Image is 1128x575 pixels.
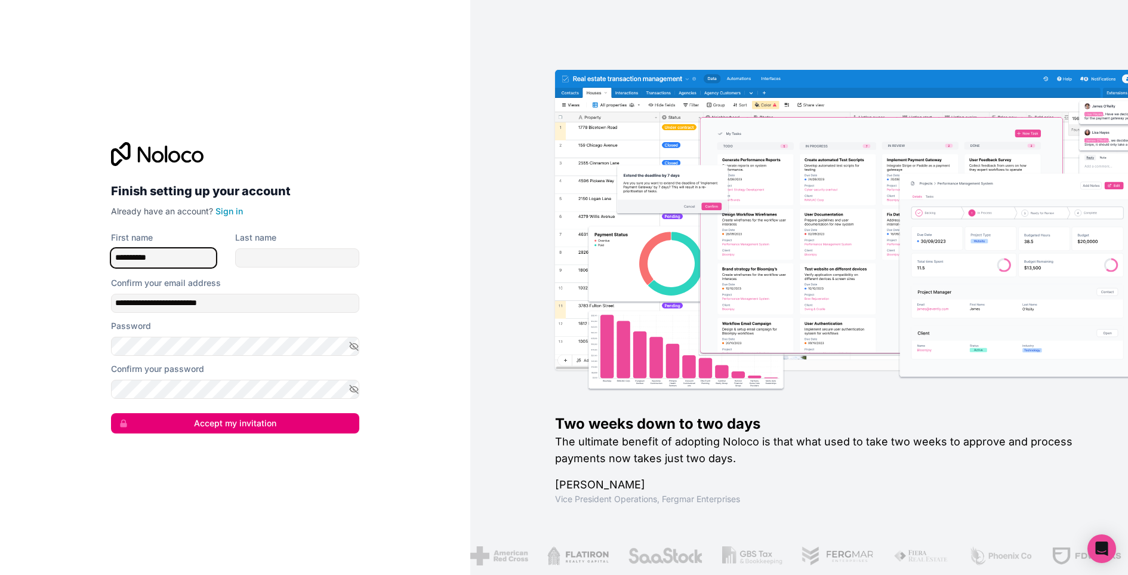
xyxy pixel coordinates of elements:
button: Accept my invitation [111,413,359,433]
h2: Finish setting up your account [111,180,359,202]
img: /assets/fergmar-CudnrXN5.png [798,546,871,565]
input: Password [111,337,359,356]
img: /assets/saastock-C6Zbiodz.png [624,546,699,565]
label: Password [111,320,151,332]
h2: The ultimate benefit of adopting Noloco is that what used to take two weeks to approve and proces... [555,433,1090,467]
span: Already have an account? [111,206,213,216]
img: /assets/fiera-fwj2N5v4.png [890,546,946,565]
label: First name [111,232,153,244]
input: Email address [111,294,359,313]
h1: Vice President Operations , Fergmar Enterprises [555,493,1090,505]
img: /assets/american-red-cross-BAupjrZR.png [466,546,524,565]
div: Open Intercom Messenger [1087,534,1116,563]
label: Confirm your email address [111,277,221,289]
label: Confirm your password [111,363,204,375]
input: family-name [235,248,359,267]
img: /assets/phoenix-BREaitsQ.png [964,546,1029,565]
a: Sign in [215,206,243,216]
img: /assets/gbstax-C-GtDUiK.png [718,546,779,565]
img: /assets/fdworks-Bi04fVtw.png [1048,546,1118,565]
h1: [PERSON_NAME] [555,476,1090,493]
input: given-name [111,248,216,267]
input: Confirm password [111,380,359,399]
h1: Two weeks down to two days [555,414,1090,433]
img: /assets/flatiron-C8eUkumj.png [543,546,605,565]
label: Last name [235,232,276,244]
